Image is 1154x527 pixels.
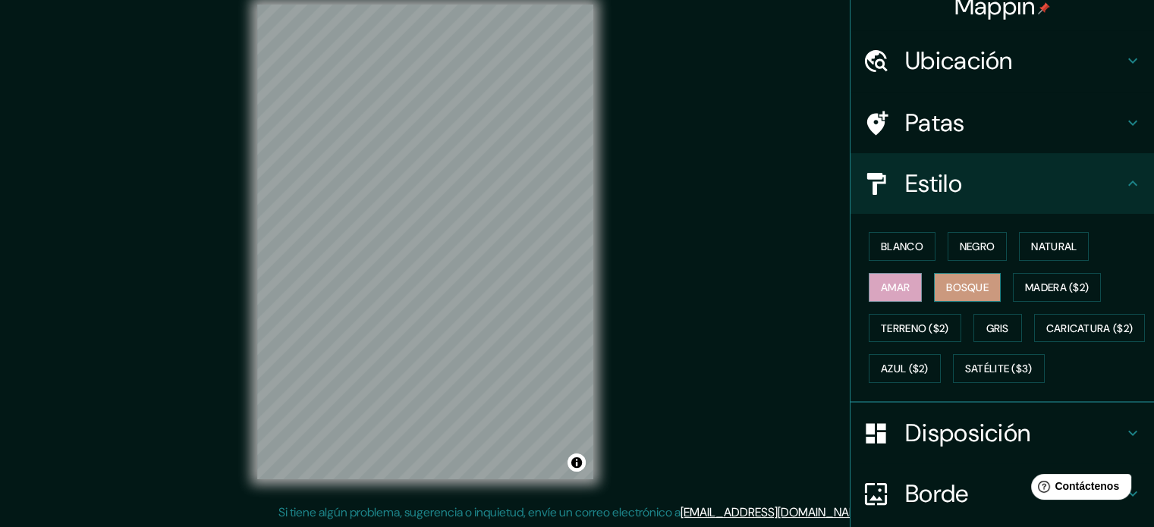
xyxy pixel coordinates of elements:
font: Borde [905,478,969,510]
a: [EMAIL_ADDRESS][DOMAIN_NAME] [681,504,868,520]
button: Azul ($2) [869,354,941,383]
font: Amar [881,281,910,294]
button: Caricatura ($2) [1034,314,1146,343]
font: Disposición [905,417,1030,449]
button: Activar o desactivar atribución [568,453,586,472]
font: Gris [986,322,1009,335]
font: Bosque [946,281,989,294]
button: Madera ($2) [1013,273,1101,302]
iframe: Lanzador de widgets de ayuda [1019,468,1137,510]
font: Negro [960,240,995,253]
div: Ubicación [851,30,1154,91]
canvas: Mapa [257,5,593,479]
button: Negro [948,232,1008,261]
button: Blanco [869,232,935,261]
button: Bosque [934,273,1001,302]
font: Terreno ($2) [881,322,949,335]
font: Ubicación [905,45,1013,77]
div: Borde [851,463,1154,524]
img: pin-icon.png [1038,2,1050,14]
font: Estilo [905,168,962,199]
font: Patas [905,107,965,139]
font: Si tiene algún problema, sugerencia o inquietud, envíe un correo electrónico a [278,504,681,520]
font: Blanco [881,240,923,253]
div: Patas [851,93,1154,153]
div: Estilo [851,153,1154,214]
button: Terreno ($2) [869,314,961,343]
button: Amar [869,273,922,302]
font: Madera ($2) [1025,281,1089,294]
font: Satélite ($3) [965,362,1033,376]
button: Gris [973,314,1022,343]
button: Natural [1019,232,1089,261]
font: Natural [1031,240,1077,253]
button: Satélite ($3) [953,354,1045,383]
font: Caricatura ($2) [1046,322,1134,335]
font: Azul ($2) [881,362,929,376]
div: Disposición [851,403,1154,463]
